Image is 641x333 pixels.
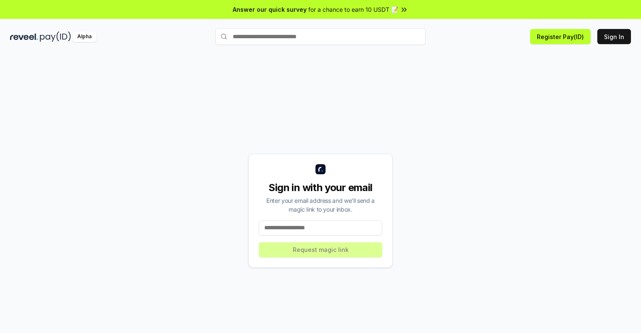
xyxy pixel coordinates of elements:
div: Alpha [73,31,96,42]
span: Answer our quick survey [233,5,307,14]
button: Register Pay(ID) [530,29,591,44]
div: Enter your email address and we’ll send a magic link to your inbox. [259,196,382,214]
img: logo_small [315,164,326,174]
span: for a chance to earn 10 USDT 📝 [308,5,398,14]
img: pay_id [40,31,71,42]
div: Sign in with your email [259,181,382,194]
img: reveel_dark [10,31,38,42]
button: Sign In [597,29,631,44]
